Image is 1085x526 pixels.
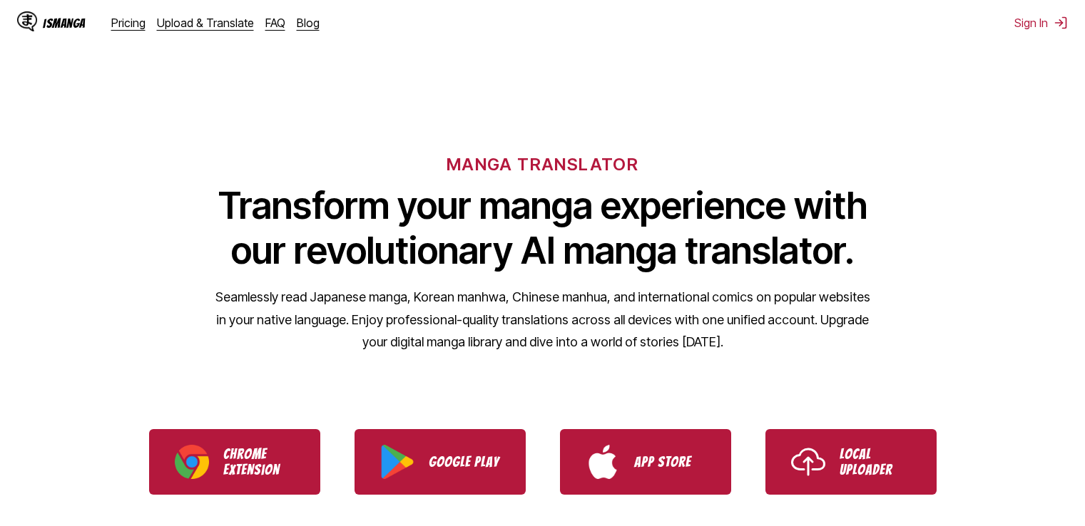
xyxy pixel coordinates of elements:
[355,429,526,495] a: Download IsManga from Google Play
[634,454,705,470] p: App Store
[840,446,911,478] p: Local Uploader
[560,429,731,495] a: Download IsManga from App Store
[765,429,937,495] a: Use IsManga Local Uploader
[1054,16,1068,30] img: Sign out
[149,429,320,495] a: Download IsManga Chrome Extension
[297,16,320,30] a: Blog
[215,183,871,273] h1: Transform your manga experience with our revolutionary AI manga translator.
[223,446,295,478] p: Chrome Extension
[111,16,146,30] a: Pricing
[1014,16,1068,30] button: Sign In
[380,445,414,479] img: Google Play logo
[791,445,825,479] img: Upload icon
[17,11,111,34] a: IsManga LogoIsManga
[157,16,254,30] a: Upload & Translate
[17,11,37,31] img: IsManga Logo
[175,445,209,479] img: Chrome logo
[265,16,285,30] a: FAQ
[43,16,86,30] div: IsManga
[447,154,638,175] h6: MANGA TRANSLATOR
[215,286,871,354] p: Seamlessly read Japanese manga, Korean manhwa, Chinese manhua, and international comics on popula...
[586,445,620,479] img: App Store logo
[429,454,500,470] p: Google Play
